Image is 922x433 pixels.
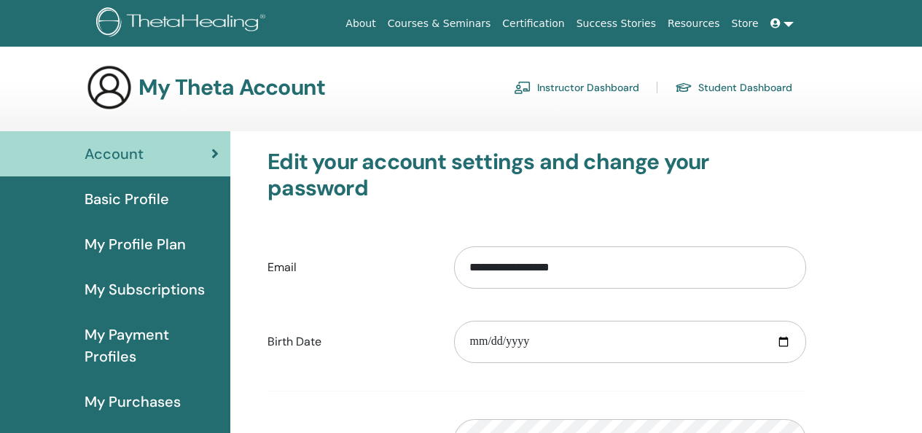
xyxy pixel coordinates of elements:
[86,64,133,111] img: generic-user-icon.jpg
[257,254,443,281] label: Email
[267,149,806,201] h3: Edit your account settings and change your password
[726,10,765,37] a: Store
[514,81,531,94] img: chalkboard-teacher.svg
[675,76,792,99] a: Student Dashboard
[662,10,726,37] a: Resources
[496,10,570,37] a: Certification
[85,278,205,300] span: My Subscriptions
[514,76,639,99] a: Instructor Dashboard
[85,391,181,413] span: My Purchases
[675,82,692,94] img: graduation-cap.svg
[85,233,186,255] span: My Profile Plan
[571,10,662,37] a: Success Stories
[85,143,144,165] span: Account
[85,324,219,367] span: My Payment Profiles
[257,328,443,356] label: Birth Date
[96,7,270,40] img: logo.png
[340,10,381,37] a: About
[138,74,325,101] h3: My Theta Account
[382,10,497,37] a: Courses & Seminars
[85,188,169,210] span: Basic Profile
